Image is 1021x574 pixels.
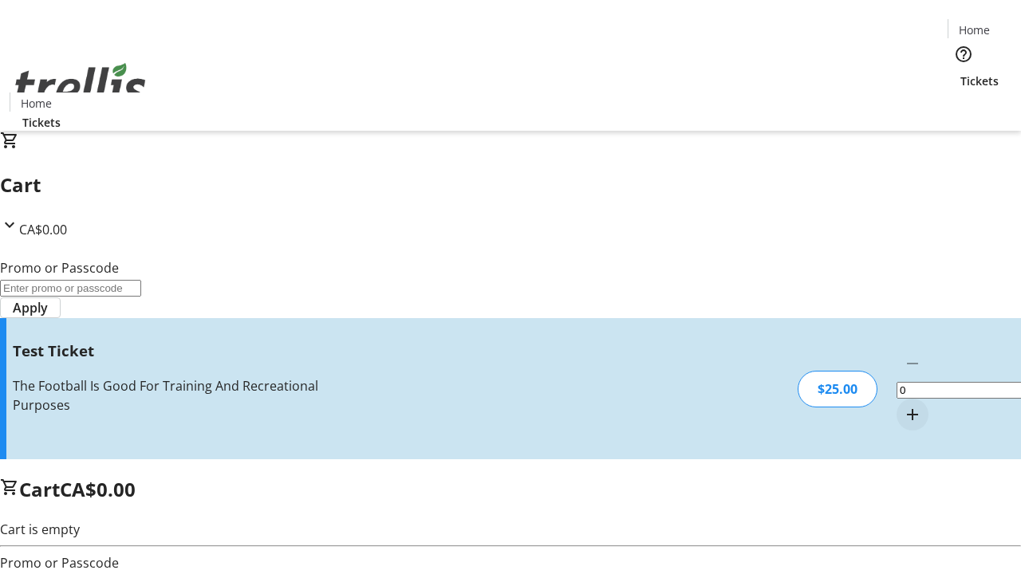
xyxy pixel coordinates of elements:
[897,399,928,431] button: Increment by one
[10,95,61,112] a: Home
[948,89,980,121] button: Cart
[959,22,990,38] span: Home
[948,22,999,38] a: Home
[19,221,67,238] span: CA$0.00
[13,376,361,415] div: The Football Is Good For Training And Recreational Purposes
[21,95,52,112] span: Home
[948,73,1011,89] a: Tickets
[13,340,361,362] h3: Test Ticket
[22,114,61,131] span: Tickets
[948,38,980,70] button: Help
[13,298,48,317] span: Apply
[10,45,152,125] img: Orient E2E Organization Bl9wGeQ9no's Logo
[10,114,73,131] a: Tickets
[960,73,999,89] span: Tickets
[798,371,877,407] div: $25.00
[60,476,136,502] span: CA$0.00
